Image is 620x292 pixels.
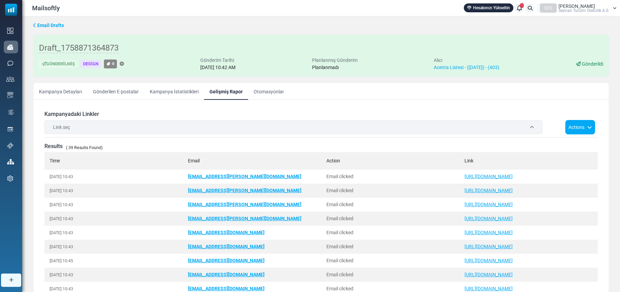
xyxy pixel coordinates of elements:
a: Kampanya İstatistikleri [144,83,204,100]
img: contacts-icon.svg [6,77,14,81]
small: [DATE] 10:43 [50,287,73,291]
a: [URL][DOMAIN_NAME] [464,188,513,193]
a: Kampanya Detayları [33,83,87,100]
a: [EMAIL_ADDRESS][DOMAIN_NAME] [188,244,265,249]
span: 0 [112,61,114,66]
td: Email clicked [321,212,460,226]
a: [EMAIL_ADDRESS][DOMAIN_NAME] [188,272,265,277]
a: Gelişmiş Rapor [204,83,248,100]
span: Draft_1758871364873 [39,43,119,53]
a: Acenta Listesi - ([DATE]) - (403) [434,65,499,70]
a: [URL][DOMAIN_NAME] [464,202,513,207]
a: 1 [515,3,524,13]
a: [EMAIL_ADDRESS][PERSON_NAME][DOMAIN_NAME] [188,174,301,179]
small: [DATE] 10:43 [50,216,73,221]
span: translation missing: tr.ms_sidebar.email_drafts [37,23,64,28]
div: STO [540,3,557,13]
a: [EMAIL_ADDRESS][PERSON_NAME][DOMAIN_NAME] [188,216,301,221]
div: Alıcı [434,57,499,64]
small: [DATE] 10:43 [50,202,73,207]
img: workflow.svg [7,108,15,116]
a: [URL][DOMAIN_NAME] [464,174,513,179]
a: [EMAIL_ADDRESS][DOMAIN_NAME] [188,258,265,263]
th: Time [44,152,183,170]
span: Gönderildi [582,61,603,67]
span: 1 [520,3,524,8]
img: dashboard-icon.svg [7,28,13,34]
div: Planlanmış Gönderim [312,57,358,64]
small: [DATE] 10:43 [50,244,73,249]
td: Email clicked [321,254,460,268]
small: [DATE] 10:43 [50,174,73,179]
th: Email [183,152,321,170]
a: [URL][DOMAIN_NAME] [464,216,513,221]
img: sms-icon.png [7,60,13,66]
span: Link seç [53,124,70,131]
small: ( 39 Results Found) [66,145,103,151]
a: Otomasyonlar [248,83,289,100]
img: email-templates-icon.svg [7,92,13,98]
td: Email clicked [321,240,460,254]
a: Hesabınızı Yükseltin [464,3,513,12]
div: [DATE] 10:42 AM [200,64,235,71]
span: Mailsoftly [32,3,60,13]
td: Email clicked [321,226,460,240]
span: Seynan Turi̇zm Otelci̇li̇k A.S [558,9,608,13]
td: Email clicked [321,170,460,184]
div: Gönderim Tarihi: [200,57,235,64]
a: [URL][DOMAIN_NAME] [464,286,513,291]
small: [DATE] 10:43 [50,230,73,235]
small: [DATE] 10:45 [50,258,73,263]
button: Actions [565,120,595,134]
a: Etiket Ekle [120,62,124,66]
th: Action [321,152,460,170]
small: [DATE] 10:43 [50,188,73,193]
span: [PERSON_NAME] [558,4,595,9]
a: STO [PERSON_NAME] Seynan Turi̇zm Otelci̇li̇k A.S [540,3,617,13]
a: [EMAIL_ADDRESS][DOMAIN_NAME] [188,230,265,235]
a: [EMAIL_ADDRESS][DOMAIN_NAME] [188,286,265,291]
a: [URL][DOMAIN_NAME] [464,244,513,249]
a: [URL][DOMAIN_NAME] [464,230,513,235]
img: settings-icon.svg [7,175,13,182]
span: Planlanmadı [312,65,339,70]
a: [EMAIL_ADDRESS][PERSON_NAME][DOMAIN_NAME] [188,188,301,193]
div: Gönderilmiş [39,60,78,68]
h6: Kampanyadaki Linkler [44,111,598,117]
div: Design [80,60,101,68]
th: Link [459,152,598,170]
img: mailsoftly_icon_blue_white.svg [5,4,17,16]
td: Email clicked [321,268,460,282]
img: support-icon.svg [7,143,13,149]
td: Email clicked [321,184,460,198]
a: [EMAIL_ADDRESS][PERSON_NAME][DOMAIN_NAME] [188,202,301,207]
small: [DATE] 10:43 [50,273,73,277]
a: Gönderilen E-postalar [87,83,144,100]
a: [URL][DOMAIN_NAME] [464,272,513,277]
td: Email clicked [321,198,460,212]
a: Email Drafts [33,22,64,29]
img: campaigns-icon-active.png [7,44,13,50]
h6: Results [44,143,63,149]
a: 0 [104,59,117,68]
img: landing_pages.svg [7,126,13,132]
a: [URL][DOMAIN_NAME] [464,258,513,263]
